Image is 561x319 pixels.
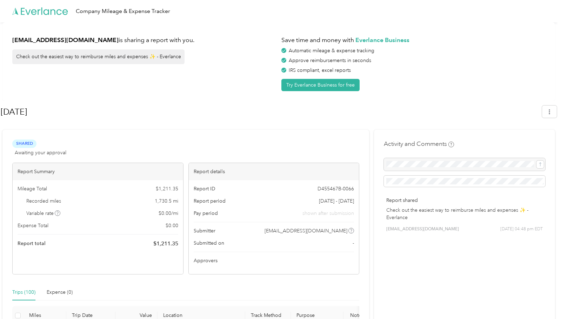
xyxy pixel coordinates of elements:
span: [DATE] - [DATE] [319,197,354,205]
span: $ 1,211.35 [156,185,178,192]
div: Expense (0) [47,289,73,296]
div: Report details [189,163,359,180]
h1: is sharing a report with you. [12,36,276,45]
button: Try Everlance Business for free [281,79,360,91]
span: [EMAIL_ADDRESS][DOMAIN_NAME] [386,226,459,232]
h1: Save time and money with [281,36,546,45]
span: [EMAIL_ADDRESS][DOMAIN_NAME] [265,227,347,235]
span: D455467B-0066 [318,185,354,192]
div: Check out the easiest way to reimburse miles and expenses ✨ - Everlance [12,49,185,64]
p: Check out the easiest way to reimburse miles and expenses ✨ - Everlance [386,206,543,221]
span: Recorded miles [26,197,61,205]
span: Automatic mileage & expense tracking [289,48,374,54]
span: Report period [194,197,226,205]
span: Submitter [194,227,215,235]
span: 1,730.5 mi [155,197,178,205]
span: Expense Total [18,222,48,229]
span: Mileage Total [18,185,47,192]
div: Trips (100) [12,289,35,296]
div: Report Summary [13,163,183,180]
span: $ 1,211.35 [153,239,178,248]
h1: Jul 2025 [1,103,537,120]
span: $ 0.00 / mi [159,210,178,217]
span: IRS compliant, excel reports [289,67,351,73]
span: Report ID [194,185,215,192]
strong: [EMAIL_ADDRESS][DOMAIN_NAME] [12,36,119,43]
span: Approvers [194,257,218,264]
span: Submitted on [194,239,224,247]
h4: Activity and Comments [384,140,454,148]
span: Awaiting your approval [15,149,66,156]
span: [DATE] 04:48 pm EDT [500,226,543,232]
span: Shared [12,140,36,148]
span: Variable rate [26,210,61,217]
strong: Everlance Business [355,36,409,43]
p: Report shared [386,197,543,204]
span: Report total [18,240,46,247]
div: Company Mileage & Expense Tracker [76,7,170,16]
span: Pay period [194,210,218,217]
span: $ 0.00 [166,222,178,229]
span: Approve reimbursements in seconds [289,57,371,63]
span: - [353,239,354,247]
span: shown after submission [302,210,354,217]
